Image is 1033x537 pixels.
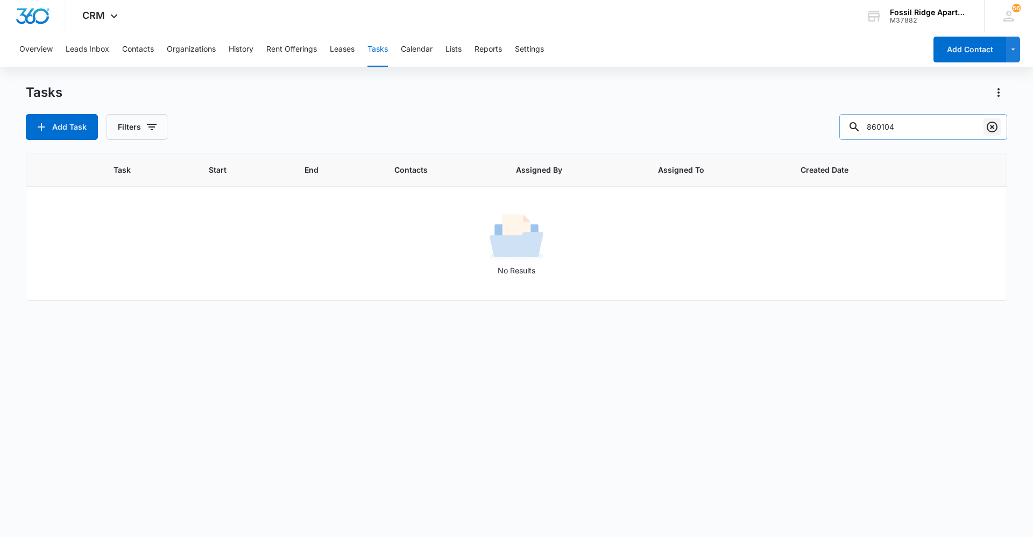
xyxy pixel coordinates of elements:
[114,164,167,175] span: Task
[516,164,617,175] span: Assigned By
[515,32,544,67] button: Settings
[19,32,53,67] button: Overview
[475,32,502,67] button: Reports
[984,118,1001,136] button: Clear
[305,164,353,175] span: End
[26,114,98,140] button: Add Task
[27,265,1006,276] p: No Results
[490,211,543,265] img: No Results
[229,32,253,67] button: History
[82,10,105,21] span: CRM
[167,32,216,67] button: Organizations
[122,32,154,67] button: Contacts
[107,114,167,140] button: Filters
[401,32,433,67] button: Calendar
[26,84,62,101] h1: Tasks
[801,164,904,175] span: Created Date
[1012,4,1021,12] div: notifications count
[839,114,1007,140] input: Search Tasks
[209,164,263,175] span: Start
[933,37,1006,62] button: Add Contact
[990,84,1007,101] button: Actions
[890,17,968,24] div: account id
[367,32,388,67] button: Tasks
[330,32,355,67] button: Leases
[445,32,462,67] button: Lists
[66,32,109,67] button: Leads Inbox
[890,8,968,17] div: account name
[394,164,475,175] span: Contacts
[658,164,759,175] span: Assigned To
[1012,4,1021,12] span: 56
[266,32,317,67] button: Rent Offerings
